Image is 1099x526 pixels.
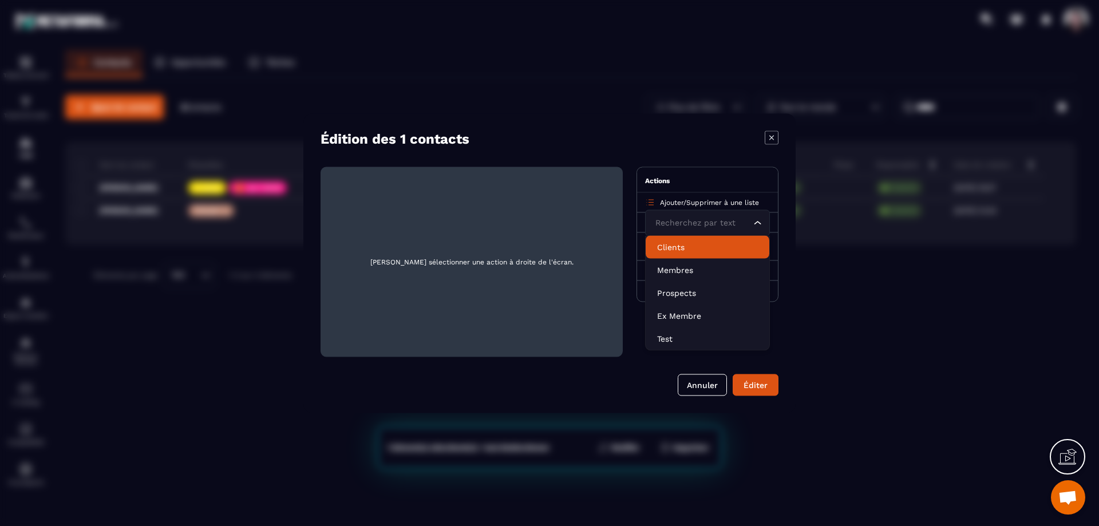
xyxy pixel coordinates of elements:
p: Ex Membre [657,310,758,321]
h4: Édition des 1 contacts [321,130,469,147]
a: Ouvrir le chat [1051,480,1085,515]
div: Search for option [645,209,770,236]
input: Search for option [653,216,751,229]
p: / [660,197,759,207]
div: Éditer [740,379,771,390]
span: Actions [645,176,670,184]
p: Prospects [657,287,758,298]
p: Membres [657,264,758,275]
span: [PERSON_NAME] sélectionner une action à droite de l'écran. [330,176,614,347]
button: Éditer [733,374,778,396]
p: Test [657,333,758,344]
span: Ajouter [660,198,683,206]
button: Annuler [678,374,727,396]
p: Clients [657,241,758,252]
span: Supprimer à une liste [686,198,759,206]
